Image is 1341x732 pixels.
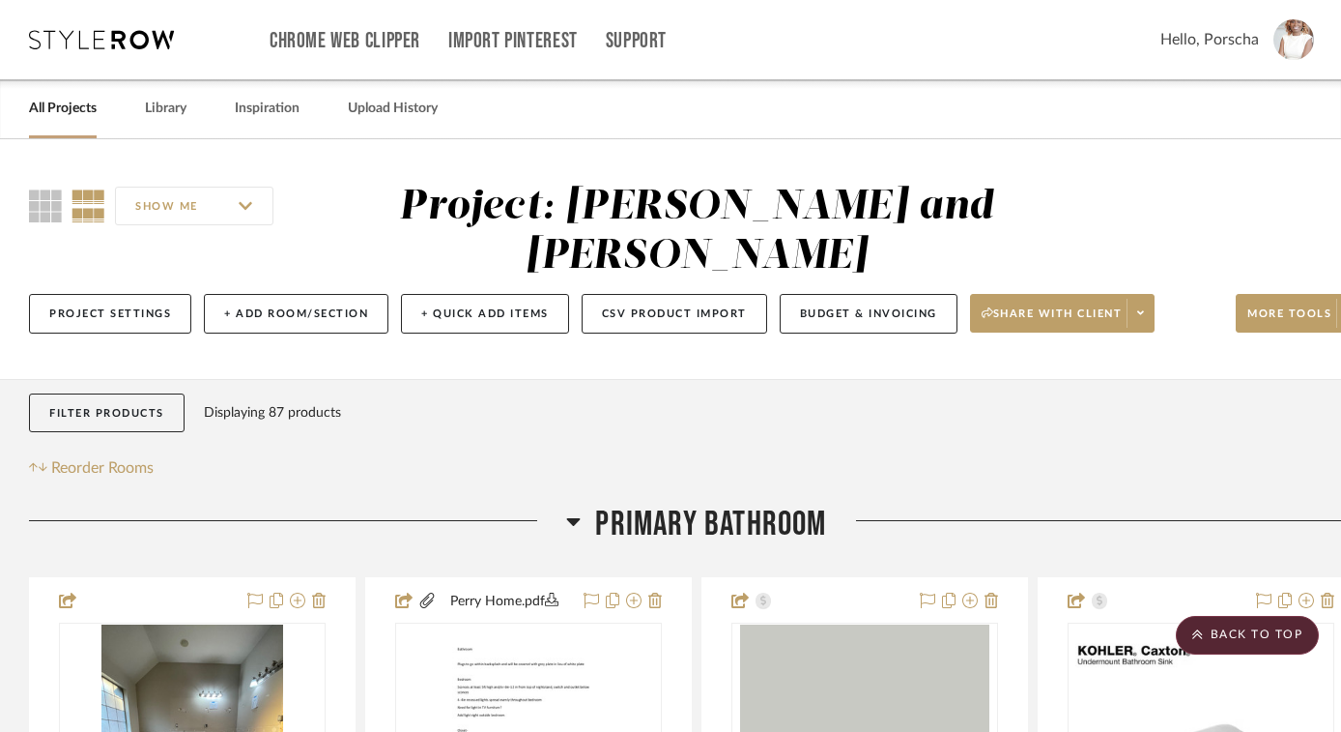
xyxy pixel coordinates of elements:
button: Project Settings [29,294,191,334]
button: Perry Home.pdf [437,590,572,613]
a: Library [145,96,186,122]
button: + Quick Add Items [401,294,569,334]
a: Upload History [348,96,438,122]
a: All Projects [29,96,97,122]
button: Share with client [970,294,1156,333]
a: Import Pinterest [448,33,578,49]
div: Project: [PERSON_NAME] and [PERSON_NAME] [399,187,993,277]
div: Displaying 87 products [204,394,341,432]
span: Reorder Rooms [51,456,154,480]
button: Budget & Invoicing [780,294,957,334]
span: More tools [1247,307,1331,336]
span: Primary Bathroom [595,504,826,545]
span: Hello, Porscha [1160,28,1259,51]
img: avatar [1273,19,1314,60]
button: + Add Room/Section [204,294,388,334]
button: Filter Products [29,394,185,433]
scroll-to-top-button: BACK TO TOP [1176,616,1319,655]
a: Inspiration [235,96,300,122]
button: Reorder Rooms [29,456,154,480]
a: Chrome Web Clipper [270,33,420,49]
a: Support [606,33,667,49]
button: CSV Product Import [582,294,767,334]
span: Share with client [982,307,1123,336]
